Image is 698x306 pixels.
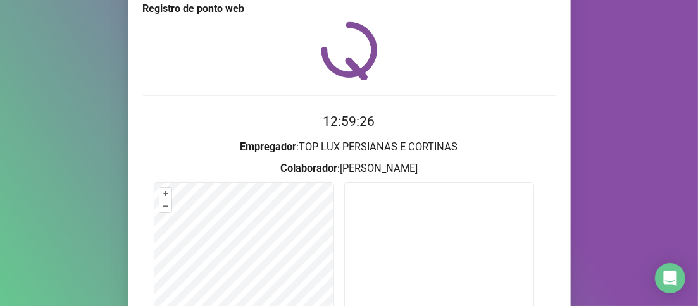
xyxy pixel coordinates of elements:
button: + [159,188,171,200]
strong: Colaborador [280,162,337,174]
h3: : TOP LUX PERSIANAS E CORTINAS [143,139,556,156]
div: Registro de ponto web [143,1,556,16]
time: 12:59:26 [323,114,375,129]
h3: : [PERSON_NAME] [143,161,556,177]
strong: Empregador [240,141,297,153]
button: – [159,200,171,212]
div: Open Intercom Messenger [655,263,685,293]
img: QRPoint [321,21,378,80]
